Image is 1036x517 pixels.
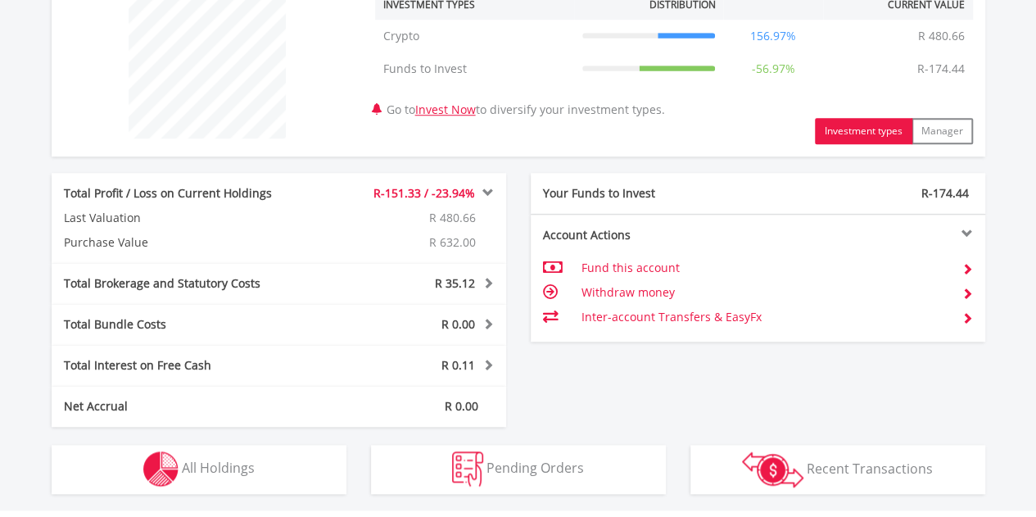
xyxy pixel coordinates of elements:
button: Manager [912,118,973,144]
div: Total Interest on Free Cash [52,357,317,374]
img: holdings-wht.png [143,451,179,487]
td: 156.97% [723,20,823,52]
span: R 35.12 [435,275,475,291]
div: Total Brokerage and Statutory Costs [52,275,317,292]
td: Funds to Invest [375,52,574,85]
td: R-174.44 [909,52,973,85]
span: Pending Orders [486,459,584,477]
div: Last Valuation [52,210,279,226]
a: Invest Now [415,102,476,117]
span: R 0.11 [441,357,475,373]
td: Crypto [375,20,574,52]
span: Recent Transactions [807,459,933,477]
div: Net Accrual [52,398,317,415]
span: R-174.44 [921,185,969,201]
td: Inter-account Transfers & EasyFx [581,305,948,329]
td: -56.97% [723,52,823,85]
span: R 632.00 [429,234,476,250]
div: Total Profit / Loss on Current Holdings [52,185,317,202]
span: R 0.00 [445,398,478,414]
td: Fund this account [581,256,948,280]
button: Recent Transactions [690,445,985,494]
img: pending_instructions-wht.png [452,451,483,487]
span: R-151.33 / -23.94% [373,185,475,201]
button: All Holdings [52,445,346,494]
span: R 480.66 [429,210,476,225]
div: Total Bundle Costs [52,316,317,333]
span: R 0.00 [441,316,475,332]
td: R 480.66 [910,20,973,52]
button: Investment types [815,118,912,144]
td: Withdraw money [581,280,948,305]
button: Pending Orders [371,445,666,494]
div: Your Funds to Invest [531,185,758,202]
div: Purchase Value [52,234,279,251]
img: transactions-zar-wht.png [742,451,803,488]
span: All Holdings [182,459,255,477]
div: Account Actions [531,227,758,243]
